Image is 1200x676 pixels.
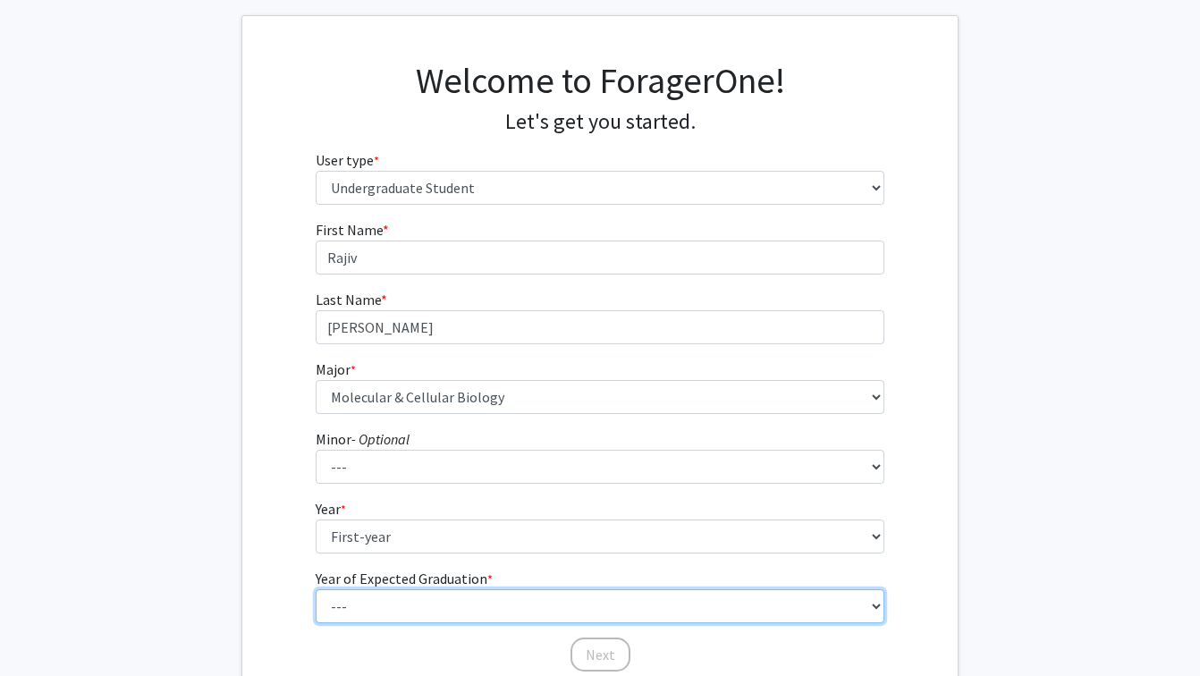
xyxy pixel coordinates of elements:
[316,221,383,239] span: First Name
[316,568,493,589] label: Year of Expected Graduation
[316,428,410,450] label: Minor
[316,498,346,520] label: Year
[316,149,379,171] label: User type
[316,291,381,308] span: Last Name
[13,596,76,663] iframe: Chat
[316,109,885,135] h4: Let's get you started.
[351,430,410,448] i: - Optional
[570,638,630,672] button: Next
[316,59,885,102] h1: Welcome to ForagerOne!
[316,359,356,380] label: Major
